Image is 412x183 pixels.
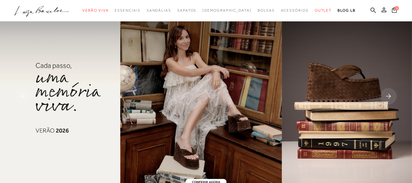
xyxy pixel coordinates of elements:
a: categoryNavScreenReaderText [147,5,171,16]
a: categoryNavScreenReaderText [177,5,196,16]
a: categoryNavScreenReaderText [115,5,140,16]
span: [DEMOGRAPHIC_DATA] [202,8,252,13]
a: categoryNavScreenReaderText [281,5,309,16]
span: Sapatos [177,8,196,13]
a: noSubCategoriesText [202,5,252,16]
span: BLOG LB [338,8,355,13]
span: 0 [395,6,399,10]
a: categoryNavScreenReaderText [82,5,109,16]
button: 0 [390,7,399,15]
span: Acessórios [281,8,309,13]
span: Bolsas [258,8,275,13]
span: Sandálias [147,8,171,13]
a: BLOG LB [338,5,355,16]
span: Verão Viva [82,8,109,13]
a: categoryNavScreenReaderText [315,5,332,16]
span: Outlet [315,8,332,13]
span: Essenciais [115,8,140,13]
a: categoryNavScreenReaderText [258,5,275,16]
